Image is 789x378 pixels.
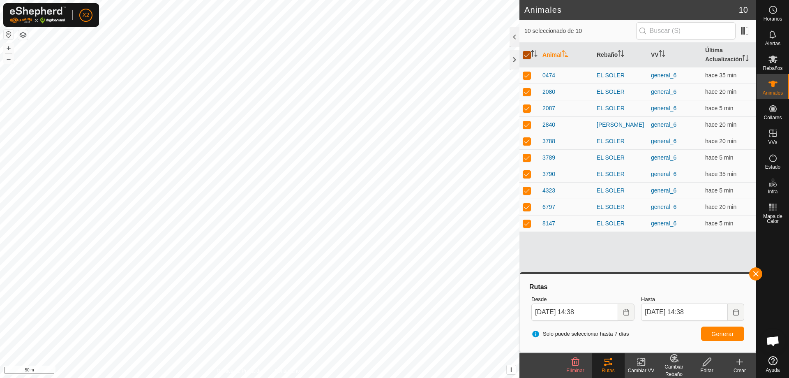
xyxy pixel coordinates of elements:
span: Collares [764,115,782,120]
div: Rutas [592,367,625,374]
span: 10 seleccionado de 10 [524,27,636,35]
input: Buscar (S) [636,22,736,39]
label: Hasta [641,295,744,304]
div: EL SOLER [597,104,644,113]
button: Choose Date [728,304,744,321]
div: Crear [723,367,756,374]
span: i [510,366,512,373]
span: Estado [765,165,780,169]
span: 3 sept 2025, 14:02 [705,72,736,79]
span: 10 [739,4,748,16]
div: [PERSON_NAME] [597,121,644,129]
th: Rebaño [593,43,648,67]
button: – [4,54,14,64]
span: 3 sept 2025, 14:17 [705,88,736,95]
span: 2080 [542,88,555,96]
a: Política de Privacidad [217,367,265,375]
button: + [4,43,14,53]
p-sorticon: Activar para ordenar [618,51,624,58]
a: Ayuda [757,353,789,376]
span: Eliminar [566,368,584,373]
div: Editar [690,367,723,374]
th: Animal [539,43,593,67]
th: VV [648,43,702,67]
label: Desde [531,295,634,304]
a: general_6 [651,204,676,210]
a: Chat abierto [761,329,785,353]
div: EL SOLER [597,71,644,80]
span: 3790 [542,170,555,179]
button: Restablecer Mapa [4,30,14,39]
div: EL SOLER [597,153,644,162]
span: Rebaños [763,66,782,71]
div: EL SOLER [597,219,644,228]
div: Cambiar VV [625,367,657,374]
span: 8147 [542,219,555,228]
p-sorticon: Activar para ordenar [742,56,749,63]
button: Choose Date [618,304,634,321]
a: general_6 [651,88,676,95]
div: EL SOLER [597,170,644,179]
p-sorticon: Activar para ordenar [531,51,538,58]
p-sorticon: Activar para ordenar [562,51,568,58]
button: Capas del Mapa [18,30,28,40]
a: general_6 [651,187,676,194]
th: Última Actualización [702,43,756,67]
button: Generar [701,327,744,341]
span: Generar [711,331,734,337]
span: 4323 [542,186,555,195]
p-sorticon: Activar para ordenar [659,51,665,58]
span: 3 sept 2025, 14:17 [705,204,736,210]
span: VVs [768,140,777,145]
span: Alertas [765,41,780,46]
div: EL SOLER [597,186,644,195]
span: 6797 [542,203,555,211]
button: i [507,365,516,374]
span: 3 sept 2025, 14:17 [705,138,736,144]
h2: Animales [524,5,739,15]
span: X2 [82,11,89,19]
span: 2087 [542,104,555,113]
span: Animales [763,90,783,95]
span: 3 sept 2025, 14:32 [705,220,733,227]
span: Mapa de Calor [759,214,787,224]
span: 3 sept 2025, 14:32 [705,105,733,111]
div: EL SOLER [597,137,644,146]
span: 3 sept 2025, 14:32 [705,187,733,194]
span: Solo puede seleccionar hasta 7 días [531,330,629,338]
div: Rutas [528,282,747,292]
img: Logo Gallagher [10,7,66,23]
a: Contáctenos [275,367,302,375]
span: 2840 [542,121,555,129]
a: general_6 [651,138,676,144]
span: 3789 [542,153,555,162]
div: EL SOLER [597,88,644,96]
div: Cambiar Rebaño [657,363,690,378]
a: general_6 [651,105,676,111]
span: Horarios [764,16,782,21]
div: EL SOLER [597,203,644,211]
a: general_6 [651,171,676,177]
span: Infra [768,189,777,194]
span: Ayuda [766,368,780,373]
span: 3788 [542,137,555,146]
span: 3 sept 2025, 14:02 [705,171,736,177]
span: 3 sept 2025, 14:32 [705,154,733,161]
span: 3 sept 2025, 14:17 [705,121,736,128]
span: 0474 [542,71,555,80]
a: general_6 [651,154,676,161]
a: general_6 [651,121,676,128]
a: general_6 [651,220,676,227]
a: general_6 [651,72,676,79]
